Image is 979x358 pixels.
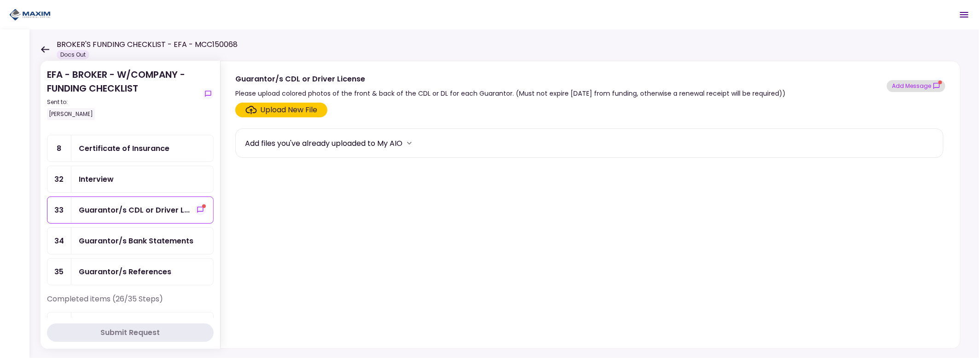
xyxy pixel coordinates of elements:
[47,135,71,162] div: 8
[402,136,416,150] button: more
[47,323,214,342] button: Submit Request
[57,50,89,59] div: Docs Out
[47,135,214,162] a: 8Certificate of Insurance
[47,68,199,120] div: EFA - BROKER - W/COMPANY - FUNDING CHECKLIST
[203,88,214,99] button: show-messages
[235,88,786,99] div: Please upload colored photos of the front & back of the CDL or DL for each Guarantor. (Must not e...
[47,258,214,285] a: 35Guarantor/s References
[9,8,51,22] img: Partner icon
[887,80,945,92] button: show-messages
[47,312,71,339] div: 2
[47,312,214,339] a: 2Voided Checkapproved
[235,73,786,85] div: Guarantor/s CDL or Driver License
[47,108,95,120] div: [PERSON_NAME]
[220,61,961,349] div: Guarantor/s CDL or Driver LicensePlease upload colored photos of the front & back of the CDL or D...
[195,204,206,215] button: show-messages
[261,104,318,115] div: Upload New File
[47,166,71,192] div: 32
[57,39,238,50] h1: BROKER'S FUNDING CHECKLIST - EFA - MCC150068
[953,4,975,26] button: Open menu
[79,266,171,277] div: Guarantor/s References
[47,227,214,254] a: 34Guarantor/s Bank Statements
[79,173,114,185] div: Interview
[47,259,71,285] div: 35
[101,327,160,338] div: Submit Request
[79,204,190,216] div: Guarantor/s CDL or Driver License
[47,228,71,254] div: 34
[47,197,71,223] div: 33
[47,98,199,106] div: Sent to:
[47,166,214,193] a: 32Interview
[47,196,214,224] a: 33Guarantor/s CDL or Driver Licenseshow-messages
[79,143,169,154] div: Certificate of Insurance
[235,103,327,117] span: Click here to upload the required document
[245,138,402,149] div: Add files you've already uploaded to My AIO
[79,235,193,247] div: Guarantor/s Bank Statements
[47,294,214,312] div: Completed items (26/35 Steps)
